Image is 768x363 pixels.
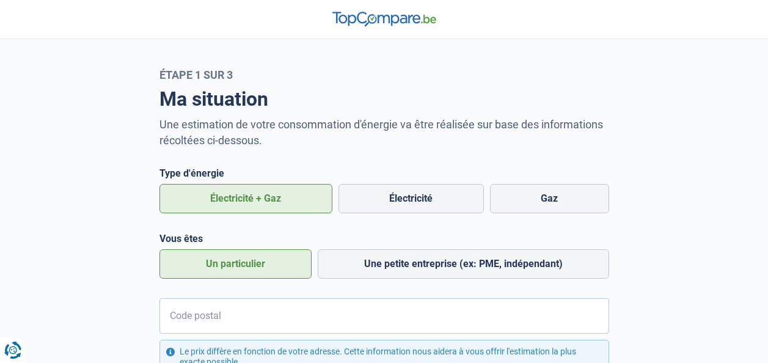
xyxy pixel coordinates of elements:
label: Gaz [490,184,609,213]
label: Électricité [338,184,484,213]
img: TopCompare.be [332,12,436,26]
legend: Vous êtes [159,233,609,244]
label: Une petite entreprise (ex: PME, indépendant) [318,249,609,279]
input: 1000 [159,298,609,334]
legend: Type d'énergie [159,167,609,179]
h1: Ma situation [159,87,609,111]
p: Une estimation de votre consommation d'énergie va être réalisée sur base des informations récolté... [159,117,609,147]
label: Un particulier [159,249,312,279]
label: Électricité + Gaz [159,184,332,213]
div: Étape 1 sur 3 [159,68,609,81]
